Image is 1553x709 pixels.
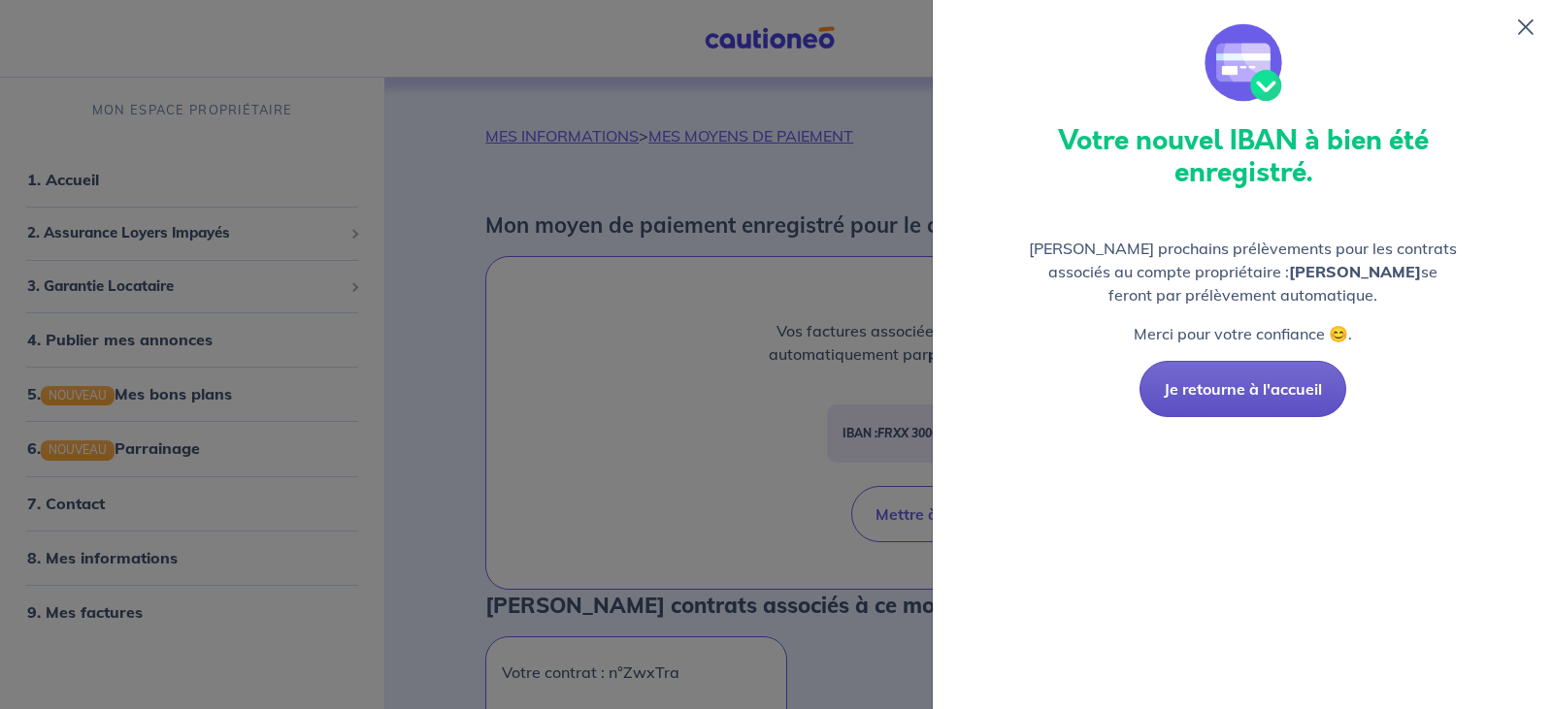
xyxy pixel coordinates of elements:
[1289,262,1421,281] strong: [PERSON_NAME]
[1026,237,1460,306] p: [PERSON_NAME] prochains prélèvements pour les contrats associés au compte propriétaire : se feron...
[1026,125,1460,190] h3: Votre nouvel IBAN à bien été enregistré.
[1026,322,1460,345] p: Merci pour votre confiance 😊.
[1205,23,1282,102] img: illu_payment_valid.svg
[1140,361,1346,417] button: Je retourne à l'accueil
